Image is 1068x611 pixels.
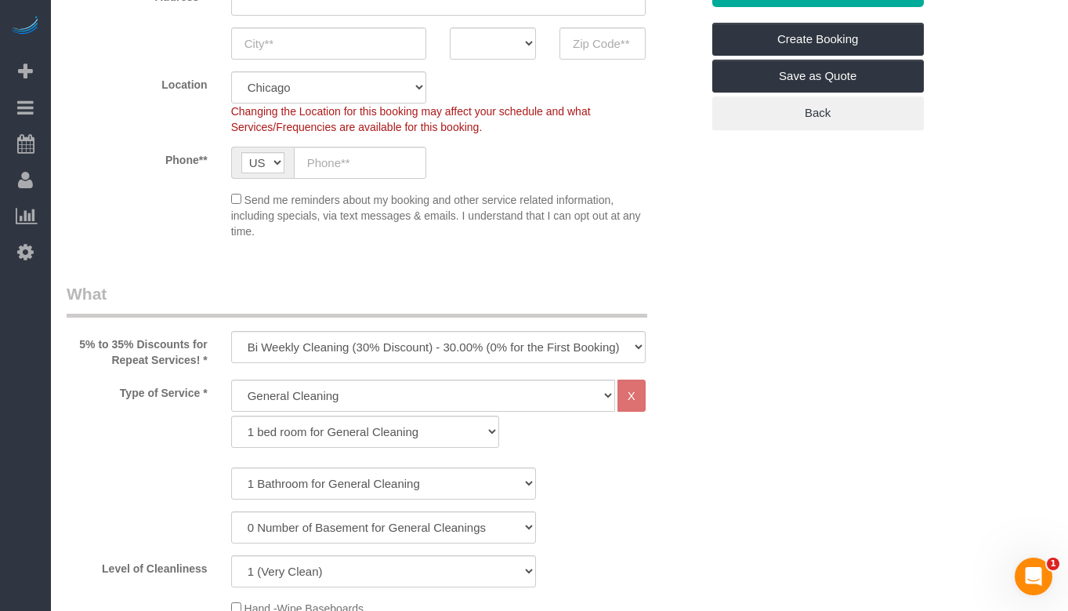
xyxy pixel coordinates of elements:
[712,96,924,129] a: Back
[559,27,646,60] input: Zip Code**
[231,194,641,238] span: Send me reminders about my booking and other service related information, including specials, via...
[712,23,924,56] a: Create Booking
[231,105,591,133] span: Changing the Location for this booking may affect your schedule and what Services/Frequencies are...
[1015,558,1052,595] iframe: Intercom live chat
[55,555,219,576] label: Level of Cleanliness
[55,331,219,368] label: 5% to 35% Discounts for Repeat Services! *
[712,60,924,93] a: Save as Quote
[55,380,219,401] label: Type of Service *
[55,71,219,93] label: Location
[1047,558,1059,570] span: 1
[67,282,647,318] legend: What
[9,16,41,38] img: Automaid Logo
